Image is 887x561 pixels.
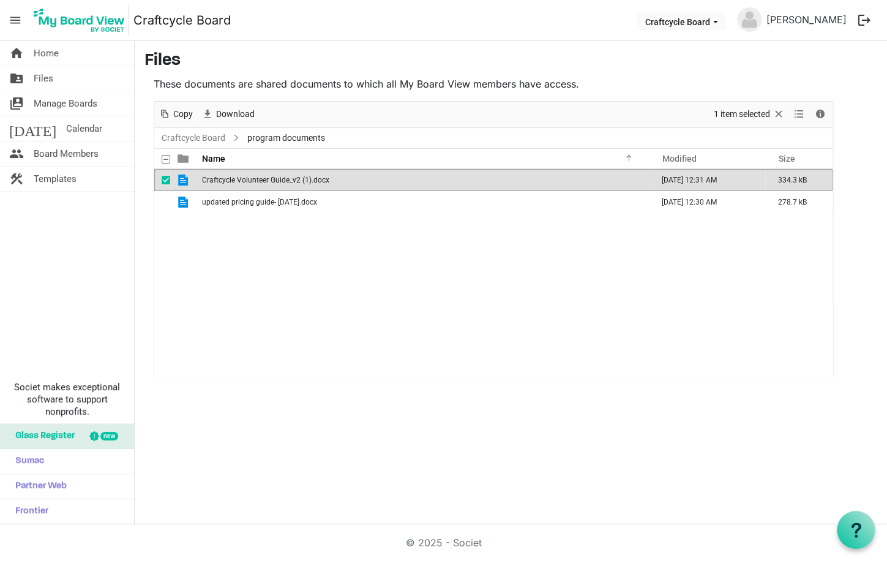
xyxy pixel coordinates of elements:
span: home [9,41,24,66]
button: Copy [157,107,195,122]
span: Size [778,154,795,164]
img: no-profile-picture.svg [737,7,762,32]
a: [PERSON_NAME] [762,7,851,32]
span: Board Members [34,141,99,166]
span: folder_shared [9,66,24,91]
td: is template cell column header type [170,191,198,213]
span: Copy [172,107,194,122]
span: Sumac [9,449,44,473]
div: Details [810,102,831,127]
span: Download [215,107,256,122]
td: checkbox [154,169,170,191]
td: updated pricing guide- June 2025.docx is template cell column header Name [198,191,649,213]
a: My Board View Logo [30,5,133,36]
td: is template cell column header type [170,169,198,191]
img: My Board View Logo [30,5,129,36]
span: construction [9,167,24,191]
span: Home [34,41,59,66]
h3: Files [144,51,877,72]
td: July 11, 2025 12:30 AM column header Modified [649,191,765,213]
span: Glass Register [9,424,75,448]
a: Craftcycle Board [133,8,231,32]
button: Details [812,107,829,122]
span: switch_account [9,91,24,116]
td: 334.3 kB is template cell column header Size [765,169,833,191]
td: 278.7 kB is template cell column header Size [765,191,833,213]
td: July 11, 2025 12:31 AM column header Modified [649,169,765,191]
span: updated pricing guide- [DATE].docx [202,198,317,206]
button: Download [200,107,257,122]
span: Partner Web [9,474,67,499]
a: © 2025 - Societ [406,537,482,549]
button: View dropdownbutton [792,107,806,122]
span: Files [34,66,53,91]
div: Download [197,102,259,127]
a: Craftcycle Board [159,130,228,146]
button: Craftcycle Board dropdownbutton [637,13,725,30]
span: Name [202,154,225,164]
span: Societ makes exceptional software to support nonprofits. [6,381,129,418]
span: Craftcycle Volunteer Guide_v2 (1).docx [202,176,329,184]
span: menu [4,9,27,32]
span: Templates [34,167,77,191]
div: Clear selection [709,102,789,127]
div: new [100,432,118,440]
span: Calendar [66,116,102,141]
button: logout [851,7,877,33]
div: View [789,102,810,127]
span: 1 item selected [713,107,771,122]
p: These documents are shared documents to which all My Board View members have access. [154,77,833,91]
button: Selection [712,107,787,122]
span: Frontier [9,499,48,524]
div: Copy [154,102,197,127]
span: [DATE] [9,116,56,141]
span: people [9,141,24,166]
span: program documents [245,130,327,146]
span: Modified [662,154,696,164]
td: Craftcycle Volunteer Guide_v2 (1).docx is template cell column header Name [198,169,649,191]
td: checkbox [154,191,170,213]
span: Manage Boards [34,91,97,116]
